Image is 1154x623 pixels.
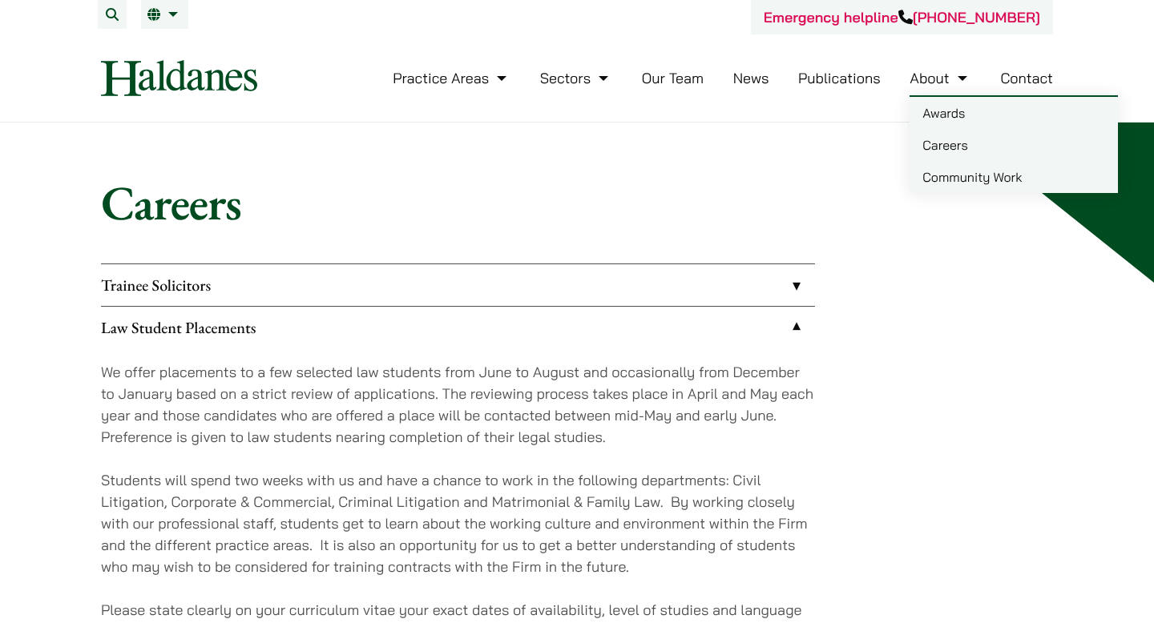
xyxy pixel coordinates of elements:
a: EN [147,8,182,21]
a: Practice Areas [393,69,510,87]
a: News [733,69,769,87]
a: Community Work [910,161,1118,193]
a: Trainee Solicitors [101,264,815,306]
a: Sectors [540,69,612,87]
h1: Careers [101,174,1053,231]
a: Law Student Placements [101,307,815,348]
a: Publications [798,69,881,87]
p: Students will spend two weeks with us and have a chance to work in the following departments: Civ... [101,469,815,577]
p: We offer placements to a few selected law students from June to August and occasionally from Dece... [101,361,815,448]
a: Awards [910,97,1118,129]
a: Our Team [642,69,704,87]
a: Contact [1000,69,1053,87]
a: Emergency helpline[PHONE_NUMBER] [764,8,1040,26]
a: About [910,69,970,87]
img: Logo of Haldanes [101,60,257,96]
a: Careers [910,129,1118,161]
